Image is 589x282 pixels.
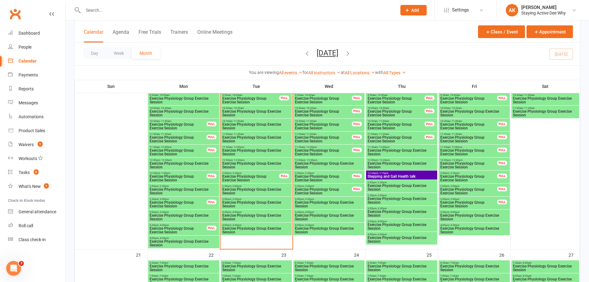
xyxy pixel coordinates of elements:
[170,29,188,42] button: Trainers
[367,97,425,104] span: Exercise Physiology Group Exercise Session
[352,174,362,178] div: FULL
[449,224,459,227] span: - 4:30pm
[222,198,291,201] span: 3:00pm
[149,94,218,97] span: 9:30am
[231,224,241,227] span: - 4:30pm
[295,188,352,195] span: Exercise Physiology Group Exercise Session
[8,82,65,96] a: Reports
[197,29,233,42] button: Online Meetings
[367,207,436,210] span: 3:00pm
[308,70,341,75] a: All Instructors
[452,3,469,17] span: Settings
[149,264,218,272] span: Exercise Physiology Group Exercise Session
[231,172,241,175] span: - 2:30pm
[365,80,438,93] th: Thu
[281,249,292,260] div: 23
[8,219,65,233] a: Roll call
[523,94,535,97] span: - 11:00am
[497,96,507,100] div: FULL
[222,159,291,162] span: 12:00pm
[295,175,352,182] span: Exercise Physiology Group Exercise Session
[367,162,436,169] span: Exercise Physiology Group Exercise Session
[377,220,387,223] span: - 4:00pm
[295,97,352,104] span: Exercise Physiology Group Exercise Session
[295,146,352,149] span: 11:30am
[527,25,573,38] button: Appointment
[440,133,497,136] span: 11:00am
[160,107,171,110] span: - 10:30am
[295,136,352,143] span: Exercise Physiology Group Exercise Session
[378,172,388,175] span: - 1:15pm
[8,26,65,40] a: Dashboard
[209,249,220,260] div: 22
[440,214,509,221] span: Exercise Physiology Group Exercise Session
[8,54,65,68] a: Calendar
[19,156,37,161] div: Workouts
[19,170,30,175] div: Tasks
[511,80,580,93] th: Sat
[367,136,425,143] span: Exercise Physiology Group Exercise Session
[367,175,436,178] span: Stepping and Gait Health talk
[305,159,317,162] span: - 12:30pm
[222,201,291,208] span: Exercise Physiology Group Exercise Session
[440,264,509,272] span: Exercise Physiology Group Exercise Session
[367,149,436,156] span: Exercise Physiology Group Exercise Session
[149,149,207,156] span: Exercise Physiology Group Exercise Session
[19,31,40,36] div: Dashboard
[295,264,363,272] span: Exercise Physiology Group Exercise Session
[149,110,218,117] span: Exercise Physiology Group Exercise Session
[279,96,289,100] div: FULL
[341,70,345,75] strong: at
[149,201,207,208] span: Exercise Physiology Group Exercise Session
[19,114,44,119] div: Automations
[207,174,216,178] div: FULL
[295,107,352,110] span: 10:00am
[295,211,363,214] span: 3:30pm
[19,184,41,189] div: What's New
[304,185,314,188] span: - 3:00pm
[513,262,578,264] span: 7:30am
[378,133,389,136] span: - 11:30am
[513,110,578,117] span: Exercise Physiology Group Exercise Session
[149,240,218,247] span: Exercise Physiology Group Exercise Session
[222,264,291,272] span: Exercise Physiology Group Exercise Session
[207,148,216,152] div: FULL
[293,80,365,93] th: Wed
[231,94,242,97] span: - 10:00am
[440,201,497,208] span: Exercise Physiology Group Exercise Session
[159,198,169,201] span: - 3:00pm
[440,188,497,195] span: Exercise Physiology Group Exercise Session
[440,120,497,123] span: 10:30am
[295,133,352,136] span: 11:00am
[8,205,65,219] a: General attendance kiosk mode
[8,233,65,247] a: Class kiosk mode
[383,70,406,75] a: All Types
[149,120,207,123] span: 10:30am
[440,94,497,97] span: 9:30am
[149,198,207,201] span: 2:30pm
[440,175,497,182] span: Exercise Physiology Group Exercise Session
[377,194,387,197] span: - 3:00pm
[233,159,245,162] span: - 12:30pm
[425,122,434,126] div: FULL
[295,172,352,175] span: 2:00pm
[427,249,438,260] div: 25
[497,122,507,126] div: FULL
[149,227,207,234] span: Exercise Physiology Group Exercise Session
[222,146,291,149] span: 11:30am
[367,181,436,184] span: 2:00pm
[440,224,509,227] span: 4:00pm
[352,187,362,191] div: FULL
[233,107,244,110] span: - 10:30am
[375,70,383,75] strong: with
[19,237,46,242] div: Class check-in
[8,124,65,138] a: Product Sales
[440,198,497,201] span: 3:00pm
[305,146,317,149] span: - 12:00pm
[231,262,241,264] span: - 7:00am
[222,136,291,143] span: Exercise Physiology Group Exercise Session
[352,122,362,126] div: FULL
[367,120,425,123] span: 10:30am
[159,185,169,188] span: - 2:30pm
[367,210,436,217] span: Exercise Physiology Group Exercise Session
